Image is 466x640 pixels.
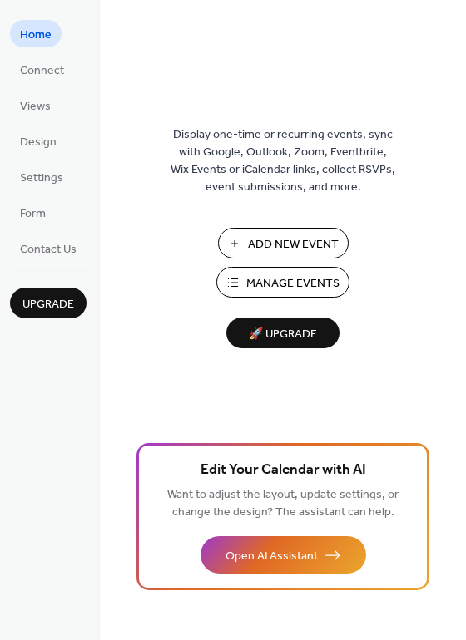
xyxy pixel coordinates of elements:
[10,288,87,318] button: Upgrade
[20,98,51,116] span: Views
[20,241,77,258] span: Contact Us
[201,459,366,482] span: Edit Your Calendar with AI
[226,548,318,565] span: Open AI Assistant
[22,296,74,313] span: Upgrade
[20,134,57,151] span: Design
[20,170,63,187] span: Settings
[246,275,340,293] span: Manage Events
[201,536,366,574] button: Open AI Assistant
[20,205,46,223] span: Form
[216,267,349,298] button: Manage Events
[10,91,61,119] a: Views
[218,228,349,258] button: Add New Event
[10,163,73,190] a: Settings
[10,56,74,83] a: Connect
[236,323,330,346] span: 🚀 Upgrade
[226,318,340,348] button: 🚀 Upgrade
[10,127,67,155] a: Design
[167,484,399,524] span: Want to adjust the layout, update settings, or change the design? The assistant can help.
[10,20,62,47] a: Home
[20,62,64,80] span: Connect
[248,236,339,254] span: Add New Event
[20,27,52,44] span: Home
[10,199,56,226] a: Form
[10,234,87,262] a: Contact Us
[171,126,395,196] span: Display one-time or recurring events, sync with Google, Outlook, Zoom, Eventbrite, Wix Events or ...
